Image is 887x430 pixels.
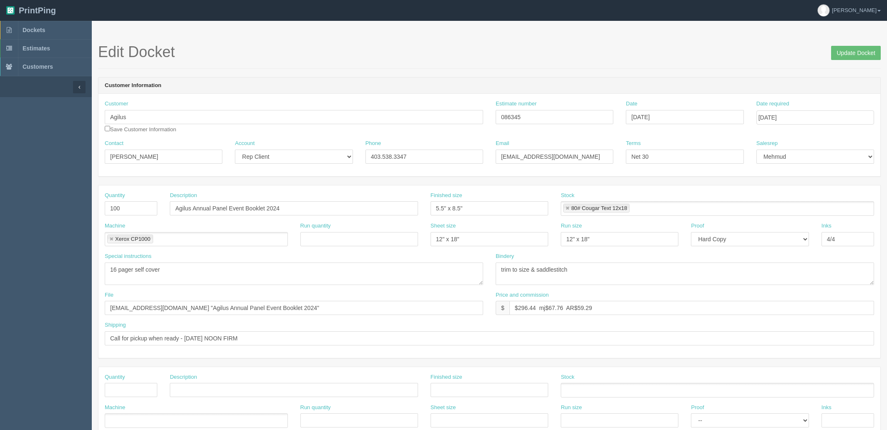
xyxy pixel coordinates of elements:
[105,291,113,299] label: File
[105,192,125,200] label: Quantity
[23,45,50,52] span: Estimates
[23,27,45,33] span: Dockets
[105,262,483,285] textarea: 16 pager self cover
[561,373,575,381] label: Stock
[756,140,778,147] label: Salesrep
[496,291,549,299] label: Price and commission
[431,404,456,412] label: Sheet size
[105,321,126,329] label: Shipping
[115,236,151,242] div: Xerox CP1000
[6,6,15,15] img: logo-3e63b451c926e2ac314895c53de4908e5d424f24456219fb08d385ab2e579770.png
[626,140,640,147] label: Terms
[170,192,197,200] label: Description
[105,373,125,381] label: Quantity
[105,222,125,230] label: Machine
[496,252,514,260] label: Bindery
[105,110,483,124] input: Enter customer name
[431,222,456,230] label: Sheet size
[105,140,123,147] label: Contact
[626,100,637,108] label: Date
[105,404,125,412] label: Machine
[831,46,881,60] input: Update Docket
[105,100,128,108] label: Customer
[235,140,255,147] label: Account
[561,404,582,412] label: Run size
[365,140,381,147] label: Phone
[561,192,575,200] label: Stock
[170,373,197,381] label: Description
[571,205,627,211] div: 80# Cougar Text 12x18
[431,192,462,200] label: Finished size
[818,5,829,16] img: avatar_default-7531ab5dedf162e01f1e0bb0964e6a185e93c5c22dfe317fb01d7f8cd2b1632c.jpg
[496,301,509,315] div: $
[821,222,832,230] label: Inks
[496,140,509,147] label: Email
[756,100,789,108] label: Date required
[496,262,874,285] textarea: trim to size & saddlestitch
[105,100,483,133] div: Save Customer Information
[821,404,832,412] label: Inks
[691,404,704,412] label: Proof
[98,44,881,60] h1: Edit Docket
[300,222,331,230] label: Run quantity
[691,222,704,230] label: Proof
[105,252,151,260] label: Special instructions
[23,63,53,70] span: Customers
[98,77,880,94] header: Customer Information
[496,100,537,108] label: Estimate number
[431,373,462,381] label: Finished size
[300,404,331,412] label: Run quantity
[561,222,582,230] label: Run size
